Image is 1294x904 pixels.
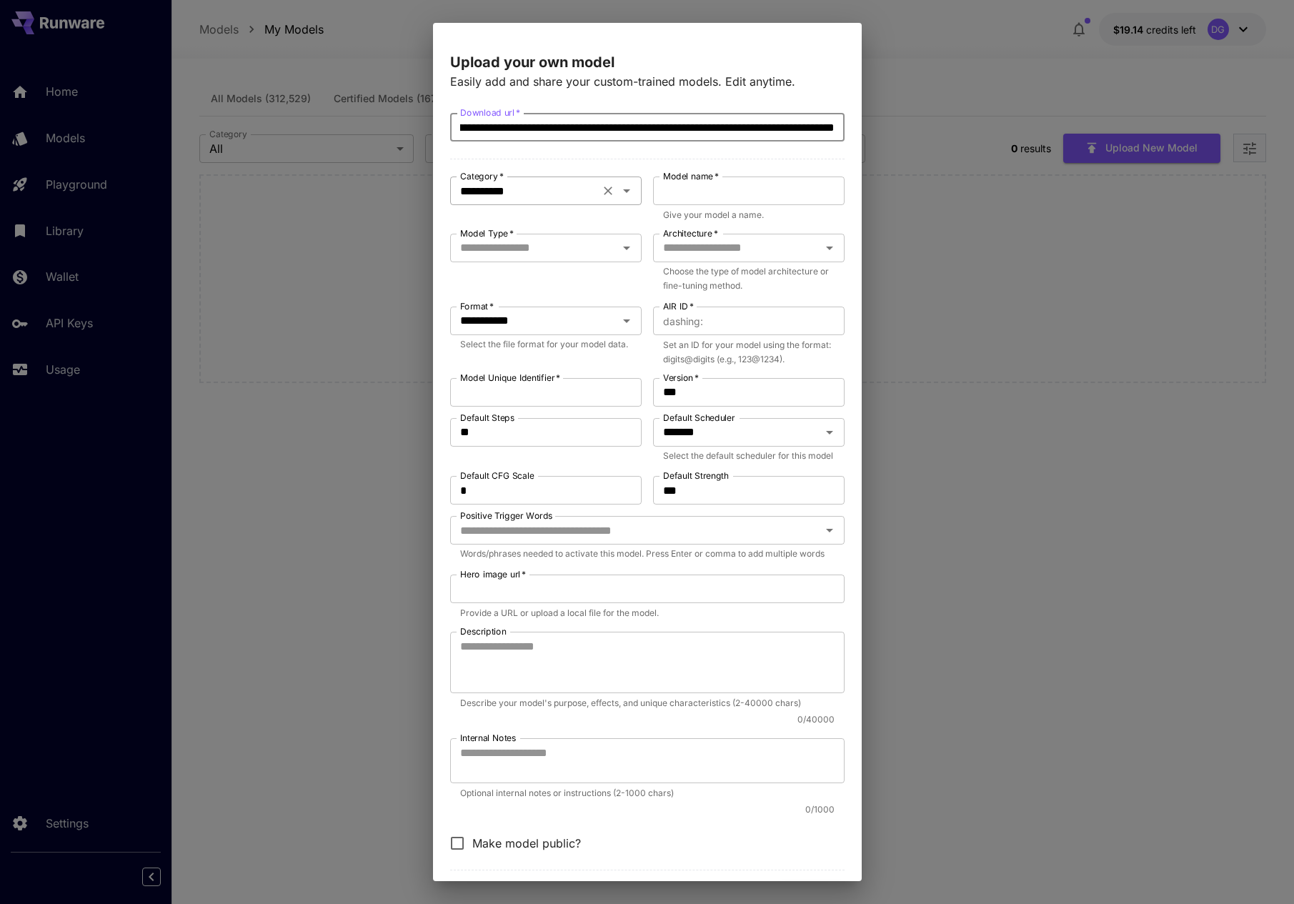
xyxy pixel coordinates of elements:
span: dashing : [663,313,703,329]
label: Version [663,372,699,384]
label: Model Unique Identifier [460,372,560,384]
label: Category [460,170,504,182]
button: Open [820,238,840,258]
label: Hero image url [460,568,526,580]
label: Description [460,625,507,637]
label: Architecture [663,227,718,239]
p: Provide a URL or upload a local file for the model. [460,606,835,620]
label: Model Type [460,227,514,239]
label: Format [460,300,494,312]
label: Model name [663,170,719,182]
button: Open [820,520,840,540]
button: Open [617,311,637,331]
button: Open [617,238,637,258]
label: Internal Notes [460,732,516,744]
p: Easily add and share your custom-trained models. Edit anytime. [450,73,845,90]
label: Default Steps [460,412,514,424]
label: Default Scheduler [663,412,735,424]
label: Default Strength [663,470,729,482]
label: Default CFG Scale [460,470,534,482]
p: Describe your model's purpose, effects, and unique characteristics (2-40000 chars) [460,696,835,710]
p: 0 / 40000 [450,712,835,727]
button: Open [820,422,840,442]
button: Open [617,181,637,201]
button: Clear [598,181,618,201]
p: Words/phrases needed to activate this model. Press Enter or comma to add multiple words [460,547,835,561]
p: Choose the type of model architecture or fine-tuning method. [663,264,835,293]
label: Positive Trigger Words [460,510,552,522]
p: Set an ID for your model using the format: digits@digits (e.g., 123@1234). [663,338,835,367]
label: Download url [460,106,520,119]
p: Select the file format for your model data. [460,337,632,352]
label: AIR ID [663,300,694,312]
p: Select the default scheduler for this model [663,449,835,463]
p: Give your model a name. [663,208,835,222]
p: Upload your own model [450,51,845,73]
p: Optional internal notes or instructions (2-1000 chars) [460,786,835,800]
span: Make model public? [472,835,581,852]
p: 0 / 1000 [450,803,835,817]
